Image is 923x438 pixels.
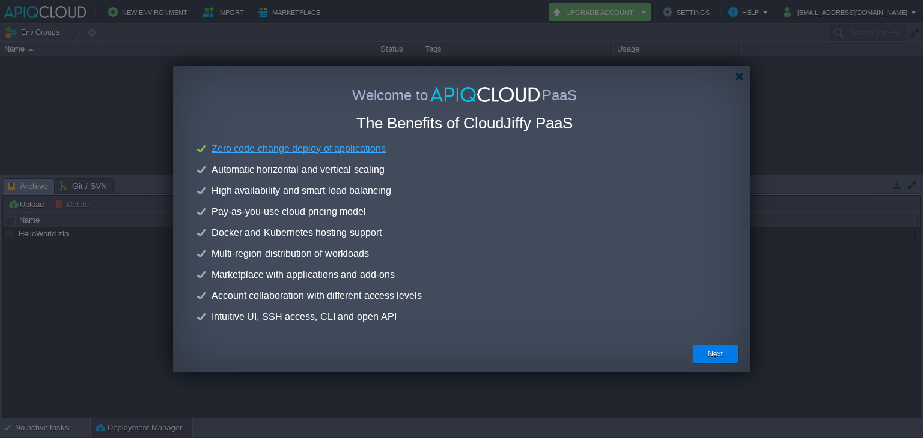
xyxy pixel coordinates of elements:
em: Zero code change deploy of applications [209,142,388,156]
em: Intuitive UI, SSH access, CLI and open API [209,310,399,324]
em: High availability and smart load balancing [209,184,394,198]
em: Automatic horizontal and vertical scaling [209,163,387,177]
button: Next [708,348,723,360]
em: Account collaboration with different access levels [209,289,424,303]
img: zerocode.svg [437,158,708,320]
em: Pay-as-you-use cloud pricing model [209,205,368,219]
em: Marketplace with applications and add-ons [209,268,397,282]
div: Welcome to PaaS [197,87,732,102]
div: The Benefits of CloudJiffy PaaS [197,114,732,133]
img: ApiqCloud-BlueWhite.png [430,87,540,102]
em: Docker and Kubernetes hosting support [209,226,384,240]
em: Multi-region distribution of workloads [209,247,371,261]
